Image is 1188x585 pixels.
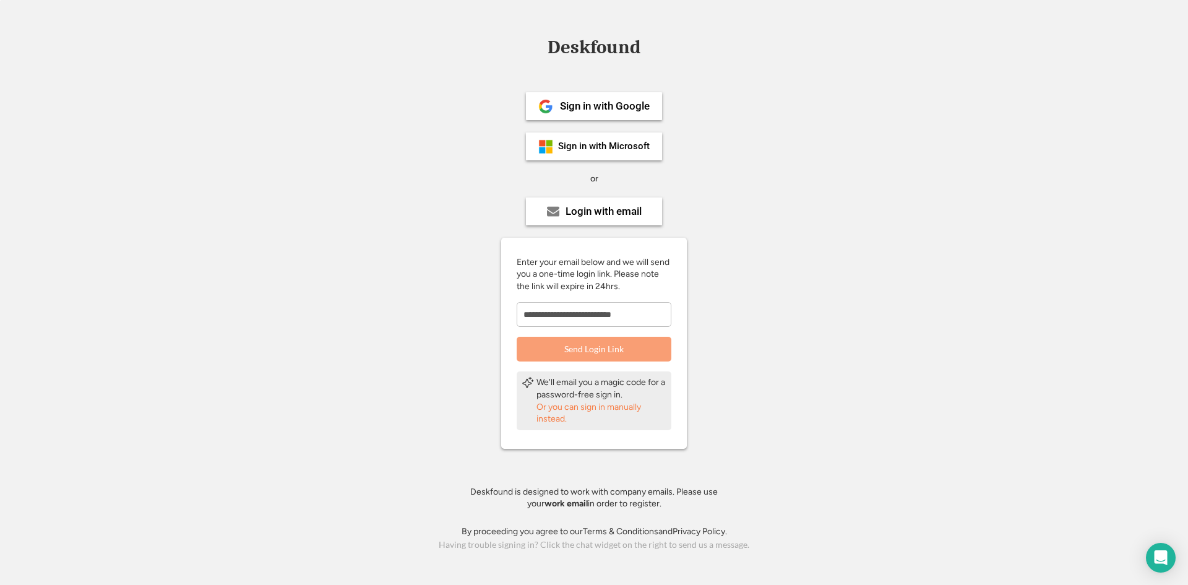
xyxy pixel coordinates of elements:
a: Terms & Conditions [583,526,658,537]
a: Privacy Policy. [673,526,727,537]
div: Deskfound is designed to work with company emails. Please use your in order to register. [455,486,733,510]
div: Or you can sign in manually instead. [536,401,666,425]
div: By proceeding you agree to our and [462,526,727,538]
div: Deskfound [541,38,647,57]
div: Enter your email below and we will send you a one-time login link. Please note the link will expi... [517,256,671,293]
div: We'll email you a magic code for a password-free sign in. [536,376,666,401]
img: ms-symbollockup_mssymbol_19.png [538,139,553,154]
img: 1024px-Google__G__Logo.svg.png [538,99,553,114]
div: Sign in with Microsoft [558,142,650,151]
button: Send Login Link [517,337,671,362]
div: or [590,173,598,185]
div: Login with email [566,206,642,217]
div: Open Intercom Messenger [1146,543,1176,573]
div: Sign in with Google [560,101,650,111]
strong: work email [544,498,588,509]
